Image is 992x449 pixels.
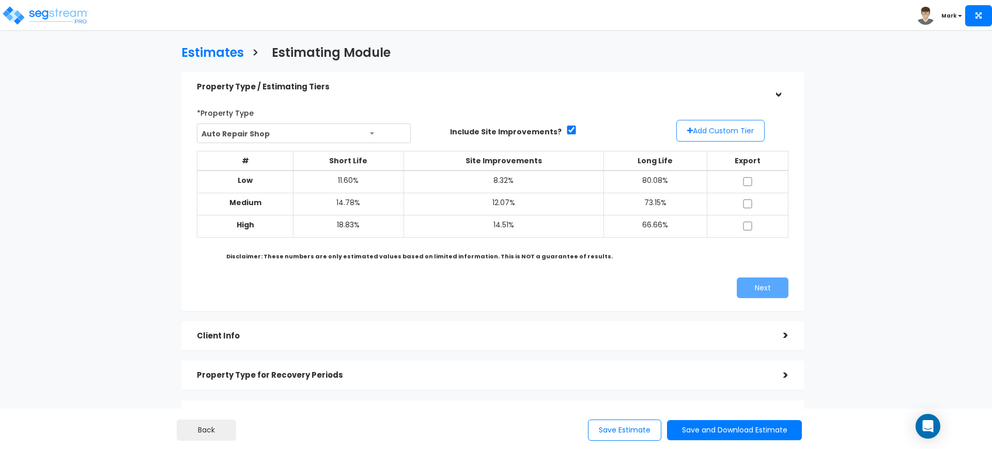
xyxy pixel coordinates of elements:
h5: Client Info [197,332,768,340]
a: Estimating Module [264,36,391,67]
td: 18.83% [293,215,404,237]
h3: > [252,46,259,62]
h5: Property Type for Recovery Periods [197,371,768,380]
b: Medium [229,197,261,208]
div: > [768,367,788,383]
th: Short Life [293,151,404,171]
td: 11.60% [293,171,404,193]
a: Back [177,420,236,441]
img: avatar.png [917,7,935,25]
a: Estimates [174,36,244,67]
label: *Property Type [197,104,254,118]
label: Include Site Improvements? [450,127,562,137]
button: Save and Download Estimate [667,420,802,440]
h3: Estimates [181,46,244,62]
span: Auto Repair Shop [197,123,411,143]
button: Next [737,277,788,298]
td: 73.15% [604,193,707,215]
th: Long Life [604,151,707,171]
td: 80.08% [604,171,707,193]
td: 14.51% [404,215,604,237]
span: Auto Repair Shop [197,124,410,144]
button: Save Estimate [588,420,661,441]
h3: Estimating Module [272,46,391,62]
td: 12.07% [404,193,604,215]
div: > [768,328,788,344]
b: Mark [941,12,957,20]
td: 66.66% [604,215,707,237]
h5: Property Type / Estimating Tiers [197,83,768,91]
b: High [237,220,254,230]
div: Open Intercom Messenger [916,414,940,439]
button: Add Custom Tier [676,120,765,142]
th: Export [707,151,788,171]
th: # [197,151,293,171]
div: > [770,77,786,98]
b: Disclaimer: These numbers are only estimated values based on limited information. This is NOT a g... [226,252,613,260]
b: Low [238,175,253,185]
td: 14.78% [293,193,404,215]
td: 8.32% [404,171,604,193]
div: > [768,407,788,423]
img: logo_pro_r.png [2,5,89,26]
th: Site Improvements [404,151,604,171]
